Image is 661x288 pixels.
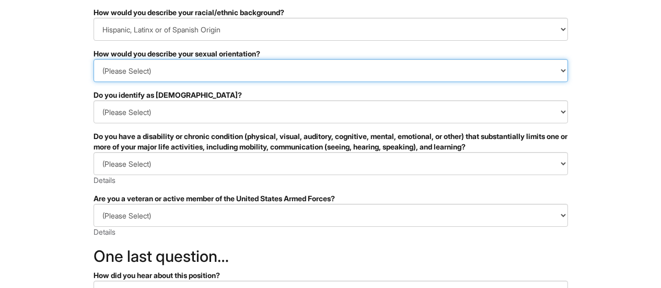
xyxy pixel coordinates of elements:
[94,152,568,175] select: Do you have a disability or chronic condition (physical, visual, auditory, cognitive, mental, emo...
[94,59,568,82] select: How would you describe your sexual orientation?
[94,18,568,41] select: How would you describe your racial/ethnic background?
[94,90,568,100] div: Do you identify as [DEMOGRAPHIC_DATA]?
[94,176,115,185] a: Details
[94,49,568,59] div: How would you describe your sexual orientation?
[94,7,568,18] div: How would you describe your racial/ethnic background?
[94,204,568,227] select: Are you a veteran or active member of the United States Armed Forces?
[94,131,568,152] div: Do you have a disability or chronic condition (physical, visual, auditory, cognitive, mental, emo...
[94,193,568,204] div: Are you a veteran or active member of the United States Armed Forces?
[94,248,568,265] h2: One last question…
[94,227,115,236] a: Details
[94,100,568,123] select: Do you identify as transgender?
[94,270,568,281] div: How did you hear about this position?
